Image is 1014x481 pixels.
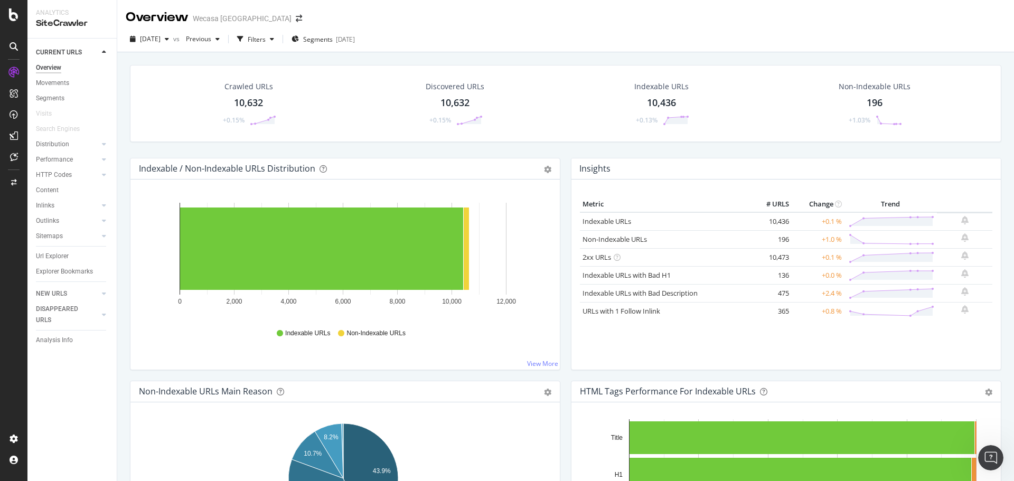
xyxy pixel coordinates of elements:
[544,389,551,396] div: gear
[373,467,391,475] text: 43.9%
[961,287,969,296] div: bell-plus
[233,31,278,48] button: Filters
[36,288,99,299] a: NEW URLS
[36,124,80,135] div: Search Engines
[36,304,99,326] a: DISAPPEARED URLS
[8,79,173,122] div: Êtes-vous sûr qu'ils traquent également les visites du site .uk sur leur propriété GA [DOMAIN_NAM...
[36,251,69,262] div: Url Explorer
[38,227,203,270] div: oui justement ils sont supprimé la propriété UK car ils récupèrent tout dans 1 seule
[36,47,99,58] a: CURRENT URLS
[8,306,203,337] div: SEO dit…
[36,154,99,165] a: Performance
[442,298,462,305] text: 10,000
[749,302,792,320] td: 365
[839,81,910,92] div: Non-Indexable URLs
[792,266,844,284] td: +0.0 %
[303,35,333,44] span: Segments
[36,47,82,58] div: CURRENT URLS
[139,196,548,319] svg: A chart.
[583,234,647,244] a: Non-Indexable URLs
[234,96,263,110] div: 10,632
[961,216,969,224] div: bell-plus
[185,4,204,23] div: Fermer
[36,93,109,104] a: Segments
[280,298,296,305] text: 4,000
[140,34,161,43] span: 2025 Aug. 31st
[792,212,844,231] td: +0.1 %
[165,4,185,24] button: Accueil
[36,124,90,135] a: Search Engines
[36,215,59,227] div: Outlinks
[36,185,109,196] a: Content
[16,346,25,354] button: Sélectionneur d’emoji
[226,298,242,305] text: 2,000
[17,130,165,171] div: Parce que les projets UK et FR sont connectés à la même propriété. Y a-t-il une propriété GA dédi...
[749,196,792,212] th: # URLS
[336,35,355,44] div: [DATE]
[36,154,73,165] div: Performance
[36,335,73,346] div: Analysis Info
[67,346,76,354] button: Start recording
[961,251,969,260] div: bell-plus
[792,196,844,212] th: Change
[36,62,61,73] div: Overview
[749,230,792,248] td: 196
[36,251,109,262] a: Url Explorer
[647,96,676,110] div: 10,436
[844,196,937,212] th: Trend
[36,62,109,73] a: Overview
[11,36,201,58] a: [DOMAIN_NAME] | GA visits not showing up
[178,298,182,305] text: 0
[324,433,339,441] text: 8.2%
[126,8,189,26] div: Overview
[8,227,203,271] div: SEO dit…
[611,434,623,441] text: Title
[335,298,351,305] text: 6,000
[287,31,359,48] button: Segments[DATE]
[38,271,203,305] div: on peut le voir dans les pages orphelines du projet FR
[285,329,330,338] span: Indexable URLs
[33,43,192,51] span: [DOMAIN_NAME] | GA visits not showing up
[46,233,194,264] div: oui justement ils sont supprimé la propriété UK car ils récupèrent tout dans 1 seule
[985,389,992,396] div: gear
[36,78,109,89] a: Movements
[8,124,173,218] div: Parce que les projets UK et FR sont connectés à la même propriété. Y a-t-il une propriété GA dédi...
[792,302,844,320] td: +0.8 %
[248,35,266,44] div: Filters
[36,169,72,181] div: HTTP Codes
[426,81,484,92] div: Discovered URLs
[36,108,52,119] div: Visits
[636,116,658,125] div: +0.13%
[36,304,89,326] div: DISAPPEARED URLS
[33,346,42,354] button: Sélectionneur de fichier gif
[36,288,67,299] div: NEW URLS
[304,450,322,457] text: 10.7%
[7,4,27,24] button: go back
[792,284,844,302] td: +2.4 %
[36,8,108,17] div: Analytics
[849,116,870,125] div: +1.03%
[36,266,109,277] a: Explorer Bookmarks
[749,248,792,266] td: 10,473
[36,266,93,277] div: Explorer Bookmarks
[30,6,47,23] img: Profile image for Jenny
[8,79,203,124] div: Jenny dit…
[182,31,224,48] button: Previous
[615,471,623,478] text: H1
[87,312,194,323] div: on a du [GEOGRAPHIC_DATA]
[8,271,203,306] div: SEO dit…
[961,233,969,242] div: bell-plus
[792,248,844,266] td: +0.1 %
[961,269,969,278] div: bell-plus
[429,116,451,125] div: +0.15%
[36,108,62,119] a: Visits
[346,329,405,338] span: Non-Indexable URLs
[36,200,99,211] a: Inlinks
[36,17,108,30] div: SiteCrawler
[36,139,99,150] a: Distribution
[36,231,99,242] a: Sitemaps
[867,96,882,110] div: 196
[634,81,689,92] div: Indexable URLs
[389,298,405,305] text: 8,000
